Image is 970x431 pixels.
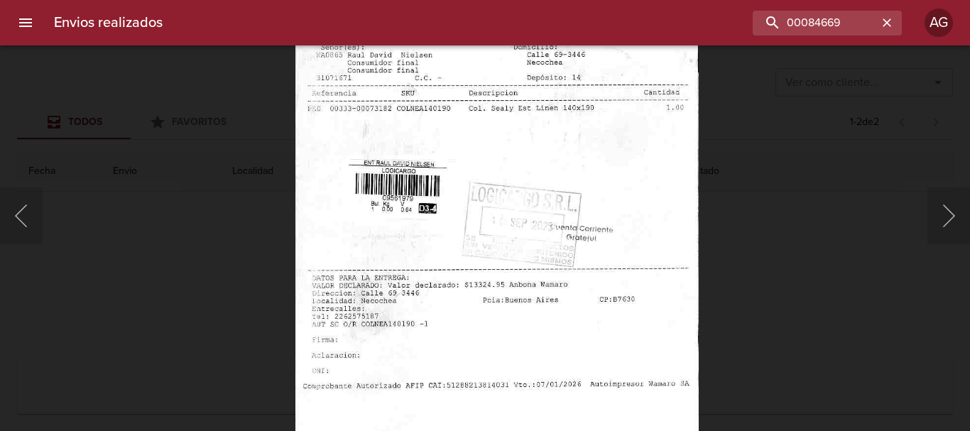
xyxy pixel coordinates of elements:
[927,187,970,244] button: Siguiente
[925,9,953,37] div: AG
[925,9,953,37] div: Abrir información de usuario
[9,6,43,40] button: menu
[753,11,878,36] input: buscar
[54,11,163,34] h6: Envios realizados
